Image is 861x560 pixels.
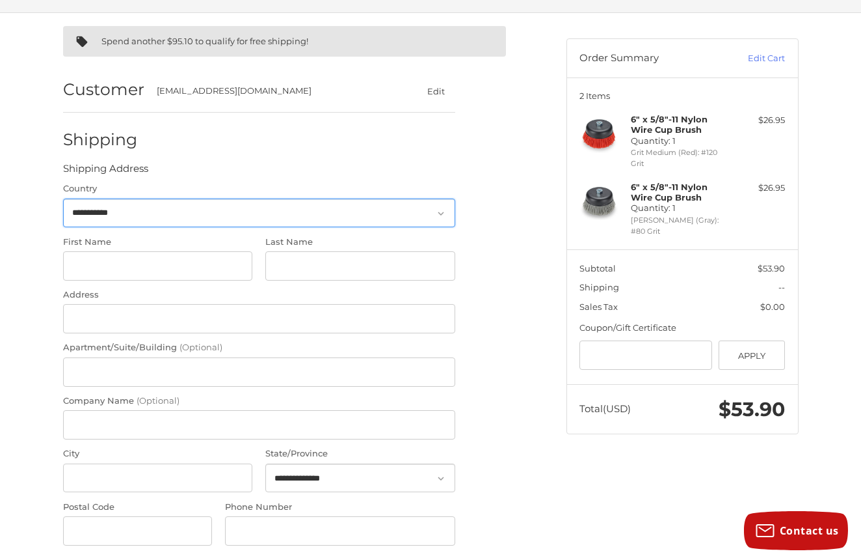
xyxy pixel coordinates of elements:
span: $53.90 [719,397,785,421]
label: First Name [63,236,253,249]
input: Gift Certificate or Coupon Code [579,341,712,370]
span: Shipping [579,282,619,292]
button: Apply [719,341,786,370]
label: Address [63,288,455,301]
label: Phone Number [225,501,455,514]
h2: Shipping [63,130,139,150]
span: Sales Tax [579,301,618,312]
div: $26.95 [734,114,785,127]
button: Edit [417,81,455,100]
label: Postal Code [63,501,213,514]
label: City [63,447,253,460]
h4: Quantity: 1 [631,182,730,214]
span: Contact us [780,524,839,538]
span: $0.00 [760,301,785,312]
h4: Quantity: 1 [631,114,730,146]
div: [EMAIL_ADDRESS][DOMAIN_NAME] [157,85,392,98]
span: Spend another $95.10 to qualify for free shipping! [101,36,308,46]
li: Grit Medium (Red): #120 Grit [631,147,730,169]
h2: Customer [63,79,144,100]
h3: 2 Items [579,91,785,101]
strong: 6" x 5/8"-11 Nylon Wire Cup Brush [631,182,708,203]
label: Company Name [63,395,455,408]
span: -- [778,282,785,292]
div: $26.95 [734,182,785,195]
span: Total (USD) [579,402,631,415]
li: [PERSON_NAME] (Gray): #80 Grit [631,215,730,236]
button: Contact us [744,511,848,550]
label: State/Province [265,447,455,460]
legend: Shipping Address [63,161,148,182]
a: Edit Cart [719,52,785,65]
label: Apartment/Suite/Building [63,341,455,354]
label: Last Name [265,236,455,249]
strong: 6" x 5/8"-11 Nylon Wire Cup Brush [631,114,708,135]
small: (Optional) [179,342,222,352]
div: Coupon/Gift Certificate [579,322,785,335]
label: Country [63,182,455,195]
h3: Order Summary [579,52,719,65]
small: (Optional) [137,395,179,406]
span: $53.90 [758,263,785,273]
span: Subtotal [579,263,616,273]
